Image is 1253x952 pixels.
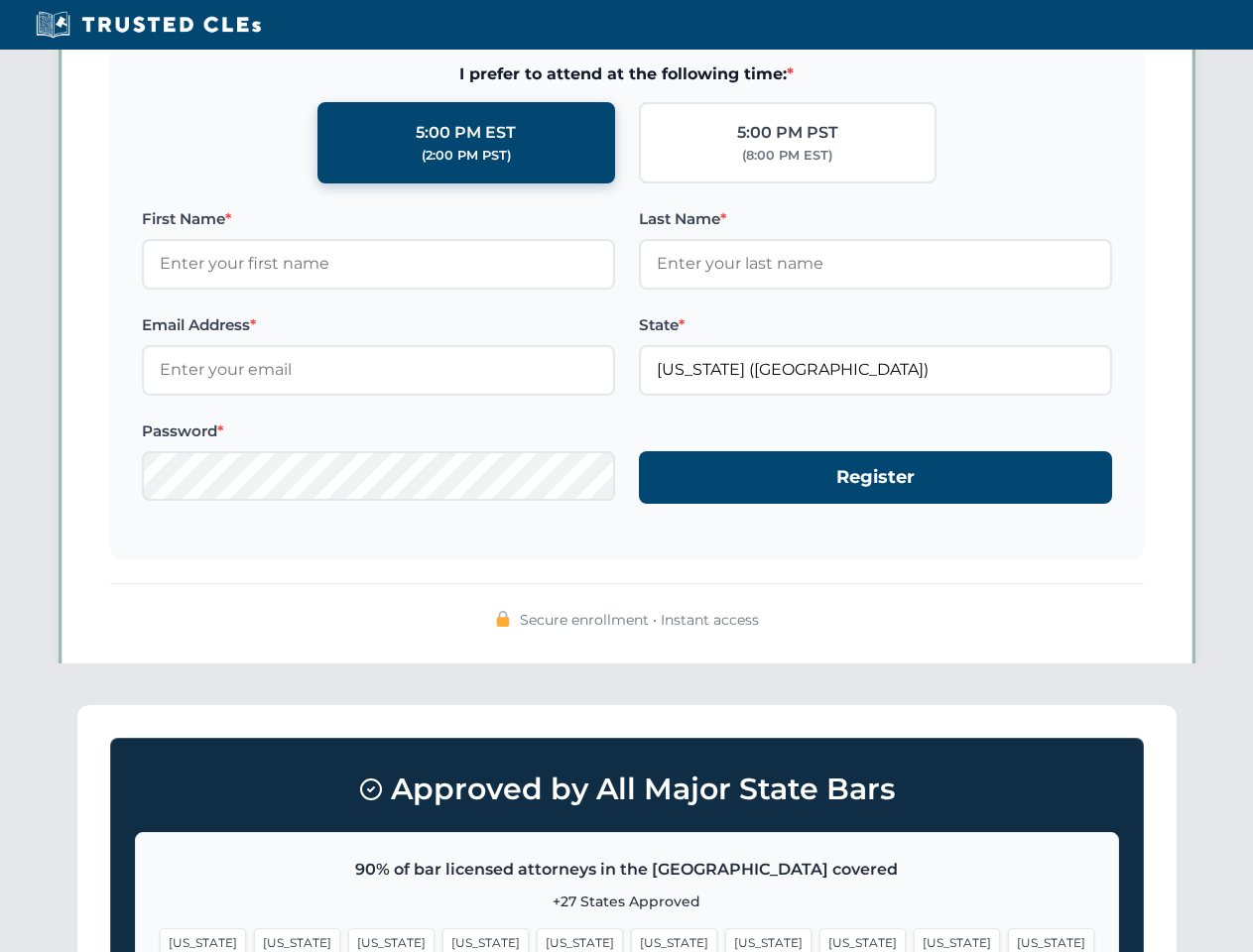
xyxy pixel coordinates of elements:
[520,609,759,631] span: Secure enrollment • Instant access
[160,857,1094,883] p: 90% of bar licensed attorneys in the [GEOGRAPHIC_DATA] covered
[742,146,832,166] div: (8:00 PM EST)
[639,207,1112,231] label: Last Name
[142,207,615,231] label: First Name
[160,891,1094,912] p: +27 States Approved
[135,763,1119,816] h3: Approved by All Major State Bars
[639,239,1112,289] input: Enter your last name
[142,313,615,337] label: Email Address
[639,313,1112,337] label: State
[639,451,1112,504] button: Register
[495,611,511,627] img: 🔒
[639,345,1112,395] input: Florida (FL)
[142,419,615,443] label: Password
[142,239,615,289] input: Enter your first name
[737,120,838,146] div: 5:00 PM PST
[142,61,1112,87] span: I prefer to attend at the following time:
[142,345,615,395] input: Enter your email
[416,120,516,146] div: 5:00 PM EST
[422,146,511,166] div: (2:00 PM PST)
[30,10,267,40] img: Trusted CLEs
